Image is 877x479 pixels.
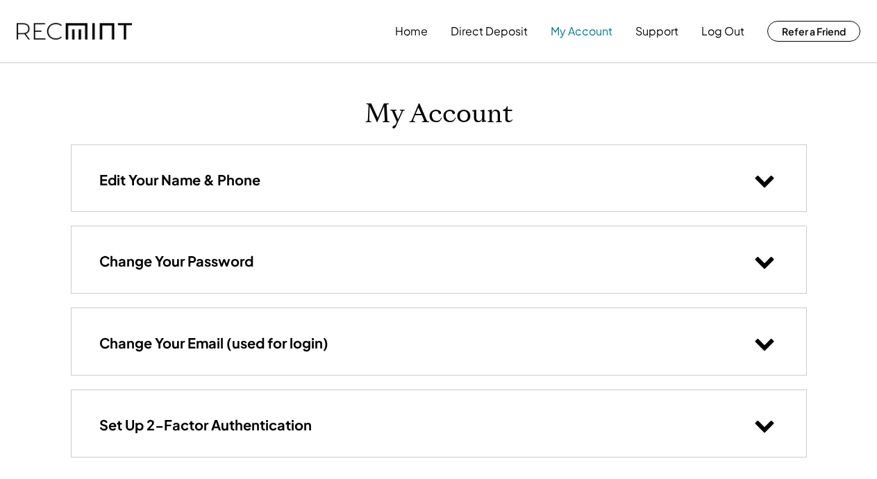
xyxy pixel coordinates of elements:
button: Support [635,17,678,45]
button: Direct Deposit [451,17,528,45]
button: Refer a Friend [767,21,860,42]
button: My Account [551,17,612,45]
h3: Edit Your Name & Phone [99,171,260,189]
button: Home [395,17,428,45]
h3: Change Your Password [99,252,253,270]
h3: Set Up 2-Factor Authentication [99,416,312,434]
button: Log Out [701,17,744,45]
h3: Change Your Email (used for login) [99,334,328,352]
img: recmint-logotype%403x.png [17,23,132,40]
h1: My Account [365,98,513,131]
